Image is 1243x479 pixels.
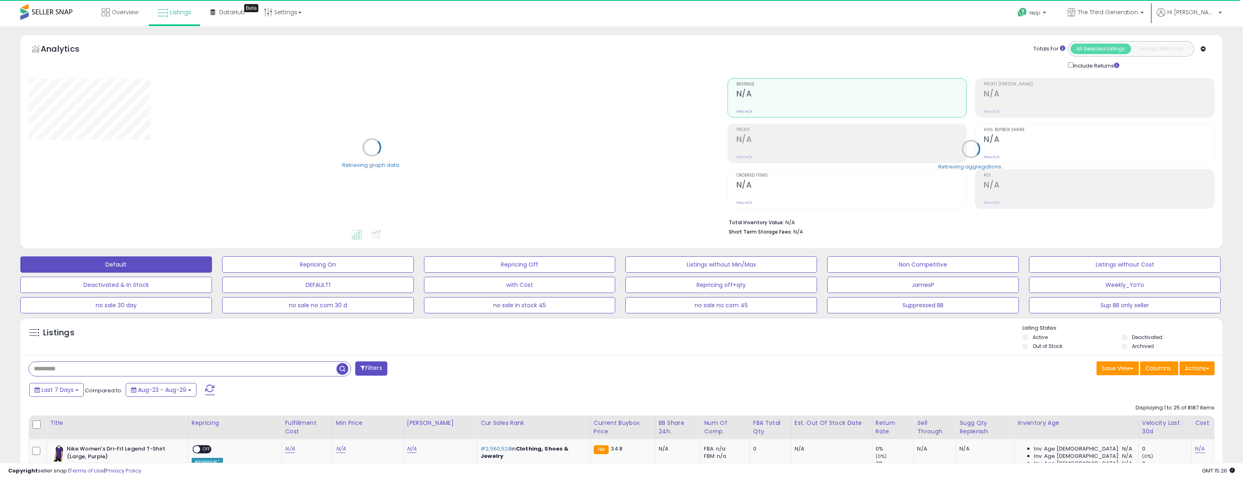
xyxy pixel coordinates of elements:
[956,416,1014,439] th: Please note that this number is a calculation based on your required days of coverage and your ve...
[795,445,866,453] p: N/A
[407,419,474,427] div: [PERSON_NAME]
[1018,419,1135,427] div: Inventory Age
[659,419,697,436] div: BB Share 24h.
[1033,45,1065,53] div: Totals For
[1142,460,1191,467] div: 0
[200,446,213,453] span: OFF
[1034,445,1120,453] span: Inv. Age [DEMOGRAPHIC_DATA]:
[1029,277,1221,293] button: Weekly_YoYo
[192,458,223,465] div: Amazon AI *
[1142,445,1191,453] div: 0
[625,256,817,273] button: Listings without Min/Max
[1132,343,1154,350] label: Archived
[50,419,185,427] div: Title
[1157,8,1222,26] a: Hi [PERSON_NAME]
[1029,9,1040,16] span: Help
[29,383,84,397] button: Last 7 Days
[1029,297,1221,313] button: Sup BB only seller
[1122,445,1132,453] span: N/A
[481,445,568,460] span: Clothing, Shoes & Jewelry
[424,256,616,273] button: Repricing Off
[876,419,911,436] div: Return Rate
[1022,324,1223,332] p: Listing States:
[753,445,785,453] div: 0
[1140,361,1178,375] button: Columns
[1136,404,1215,412] div: Displaying 1 to 25 of 8187 items
[41,43,95,57] h5: Analytics
[85,387,122,394] span: Compared to:
[1195,445,1205,453] a: N/A
[1011,1,1054,26] a: Help
[1029,256,1221,273] button: Listings without Cost
[1142,453,1153,459] small: (0%)
[704,445,743,453] div: FBA: n/a
[222,277,414,293] button: DEFAULT1
[594,445,609,454] small: FBA
[876,460,914,467] div: 0%
[481,419,587,427] div: Cur Sales Rank
[336,445,346,453] a: N/A
[1131,44,1191,54] button: Listings With Cost
[704,419,746,436] div: Num of Comp.
[8,467,38,475] strong: Copyright
[407,445,417,453] a: N/A
[20,297,212,313] button: no sale 30 day
[611,445,623,453] span: 34.8
[827,277,1019,293] button: JamesP
[753,419,788,436] div: FBA Total Qty
[1122,460,1132,467] span: N/A
[222,297,414,313] button: no sale no com 30 d
[1033,334,1048,341] label: Active
[1034,453,1120,460] span: Inv. Age [DEMOGRAPHIC_DATA]:
[938,163,1004,170] div: Retrieving aggregations..
[219,8,245,16] span: DataHub
[222,256,414,273] button: Repricing On
[659,445,695,453] div: N/A
[1195,419,1211,427] div: Cost
[138,386,186,394] span: Aug-23 - Aug-29
[170,8,191,16] span: Listings
[342,161,402,168] div: Retrieving graph data..
[8,467,141,475] div: seller snap | |
[244,4,258,12] div: Tooltip anchor
[959,419,1011,436] div: Sugg Qty Replenish
[1167,8,1216,16] span: Hi [PERSON_NAME]
[481,445,511,453] span: #2,560,528
[1202,467,1235,475] span: 2025-09-6 15:26 GMT
[827,256,1019,273] button: Non Competitive
[917,419,952,436] div: Sell Through
[625,297,817,313] button: no sale no com 45
[20,256,212,273] button: Default
[625,277,817,293] button: Repricing off+qty
[1034,460,1120,467] span: Inv. Age [DEMOGRAPHIC_DATA]:
[42,386,74,394] span: Last 7 Days
[876,453,887,459] small: (0%)
[1180,361,1215,375] button: Actions
[355,361,387,376] button: Filters
[1145,364,1171,372] span: Columns
[43,327,74,339] h5: Listings
[1078,8,1138,16] span: The Third Generation
[1132,334,1162,341] label: Deactivated
[112,8,138,16] span: Overview
[704,453,743,460] div: FBM: n/a
[285,419,329,436] div: Fulfillment Cost
[67,445,166,462] b: Nike Women's Dri-Fit Legend T-Shirt (Large, Purple)
[285,445,295,453] a: N/A
[1122,453,1132,460] span: N/A
[126,383,197,397] button: Aug-23 - Aug-29
[594,419,652,436] div: Current Buybox Price
[917,445,950,453] div: N/A
[481,445,584,460] p: in
[1017,7,1027,17] i: Get Help
[827,297,1019,313] button: Suppressed BB
[424,297,616,313] button: no sale in stock 45
[1033,343,1062,350] label: Out of Stock
[959,445,1008,453] div: N/A
[424,277,616,293] button: with Cost
[876,445,914,453] div: 0%
[52,445,65,462] img: 41lwjnt3mUL._SL40_.jpg
[70,467,104,475] a: Terms of Use
[1097,361,1139,375] button: Save View
[20,277,212,293] button: Deactivated & In Stock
